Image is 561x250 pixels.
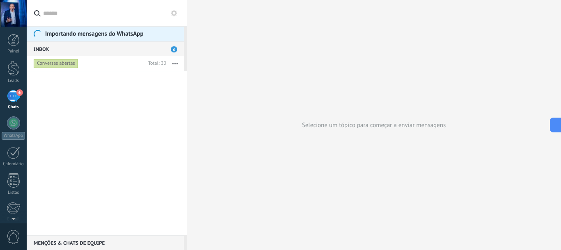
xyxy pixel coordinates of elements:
span: 6 [171,46,177,52]
div: WhatsApp [2,132,25,140]
div: Total: 30 [145,59,166,68]
span: Importando mensagens do WhatsApp [45,30,144,38]
div: Leads [2,78,25,84]
div: Painel [2,49,25,54]
div: Calendário [2,161,25,167]
div: Chats [2,105,25,110]
span: 6 [16,89,23,96]
div: Listas [2,190,25,195]
button: Mais [166,56,184,71]
div: Conversas abertas [34,59,78,68]
div: Menções & Chats de equipe [27,235,184,250]
div: Inbox [27,41,184,56]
